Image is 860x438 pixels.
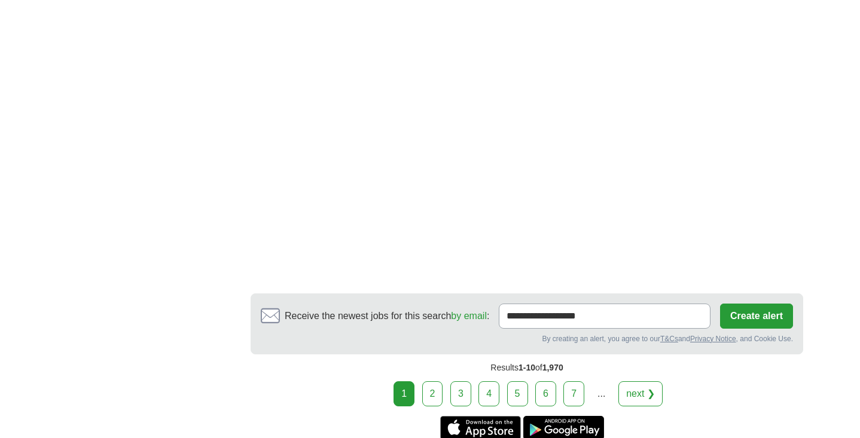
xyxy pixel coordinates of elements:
a: 3 [450,381,471,406]
a: 7 [563,381,584,406]
span: 1,970 [542,363,563,372]
a: T&Cs [660,335,678,343]
a: Privacy Notice [690,335,736,343]
a: by email [451,311,487,321]
a: 6 [535,381,556,406]
div: ... [590,382,614,406]
div: 1 [394,381,414,406]
button: Create alert [720,304,793,329]
a: 2 [422,381,443,406]
div: By creating an alert, you agree to our and , and Cookie Use. [261,333,793,344]
span: 1-10 [519,363,535,372]
a: 4 [478,381,499,406]
span: Receive the newest jobs for this search : [285,309,489,323]
div: Results of [251,354,803,381]
a: 5 [507,381,528,406]
a: next ❯ [618,381,663,406]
